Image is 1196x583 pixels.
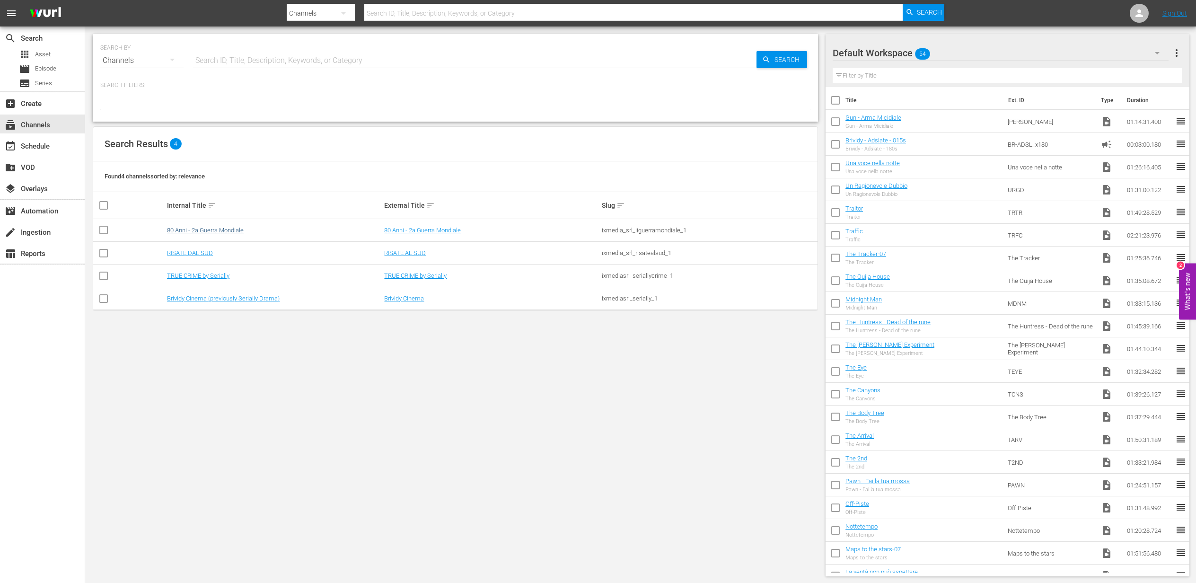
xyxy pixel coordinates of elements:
div: The Ouija House [845,282,890,288]
span: Video [1101,366,1112,377]
span: Series [35,79,52,88]
a: Off-Piste [845,500,869,507]
td: 01:31:00.122 [1123,178,1175,201]
div: Maps to the stars [845,555,901,561]
td: MDNM [1004,292,1097,315]
img: ans4CAIJ8jUAAAAAAAAAAAAAAAAAAAAAAAAgQb4GAAAAAAAAAAAAAAAAAAAAAAAAJMjXAAAAAAAAAAAAAAAAAAAAAAAAgAT5G... [23,2,68,25]
th: Type [1095,87,1121,114]
span: Video [1101,184,1112,195]
td: 01:20:28.724 [1123,519,1175,542]
td: 01:33:15.136 [1123,292,1175,315]
td: TRFC [1004,224,1097,247]
span: Video [1101,343,1112,354]
span: Video [1101,116,1112,127]
div: Slug [602,200,816,211]
span: Video [1101,502,1112,513]
a: The [PERSON_NAME] Experiment [845,341,934,348]
td: 01:26:16.405 [1123,156,1175,178]
span: reorder [1175,252,1187,263]
a: Brividy Cinema (previously Serially Drama) [167,295,280,302]
span: reorder [1175,274,1187,286]
span: Episode [35,64,56,73]
div: External Title [384,200,598,211]
span: Video [1101,230,1112,241]
span: reorder [1175,229,1187,240]
td: BR-ADSL_x180 [1004,133,1097,156]
span: Video [1101,275,1112,286]
a: TRUE CRIME by Serially [384,272,447,279]
span: Overlays [5,183,16,194]
a: The Eye [845,364,867,371]
td: Off-Piste [1004,496,1097,519]
div: ixmediasrl_seriallycrime_1 [602,272,816,279]
a: 80 Anni - 2a Guerra Mondiale [167,227,244,234]
td: 01:51:56.480 [1123,542,1175,565]
div: Channels [100,47,184,74]
span: Video [1101,320,1112,332]
div: Un Ragionevole Dubbio [845,191,907,197]
div: Internal Title [167,200,381,211]
span: Video [1101,479,1112,491]
span: Video [1101,434,1112,445]
a: Gun - Arma Micidiale [845,114,901,121]
td: PAWN [1004,474,1097,496]
a: The Body Tree [845,409,884,416]
span: Schedule [5,141,16,152]
span: Search [917,4,942,21]
span: reorder [1175,524,1187,536]
span: 4 [170,138,182,150]
span: reorder [1175,206,1187,218]
div: ixmedia_srl_risatealsud_1 [602,249,816,256]
span: reorder [1175,365,1187,377]
span: VOD [5,162,16,173]
a: Un Ragionevole Dubbio [845,182,907,189]
span: Video [1101,411,1112,423]
span: Video [1101,252,1112,264]
td: T2ND [1004,451,1097,474]
a: RISATE AL SUD [384,249,426,256]
div: Default Workspace [833,40,1169,66]
td: Una voce nella notte [1004,156,1097,178]
span: Search [771,51,807,68]
td: 01:31:48.992 [1123,496,1175,519]
div: ixmediasrl_serially_1 [602,295,816,302]
a: 80 Anni - 2a Guerra Mondiale [384,227,461,234]
a: Brividy Cinema [384,295,424,302]
div: Una voce nella notte [845,168,900,175]
span: Ingestion [5,227,16,238]
td: 01:25:36.746 [1123,247,1175,269]
div: Off-Piste [845,509,869,515]
td: URGD [1004,178,1097,201]
span: reorder [1175,411,1187,422]
span: Video [1101,570,1112,582]
a: Traitor [845,205,863,212]
span: reorder [1175,433,1187,445]
span: sort [426,201,435,210]
span: reorder [1175,456,1187,468]
span: reorder [1175,297,1187,309]
span: Found 4 channels sorted by: relevance [105,173,205,180]
span: Ad [1101,139,1112,150]
span: Create [5,98,16,109]
span: reorder [1175,479,1187,490]
th: Duration [1121,87,1178,114]
span: reorder [1175,161,1187,172]
a: Sign Out [1162,9,1187,17]
a: Maps to the stars-07 [845,546,901,553]
div: The Body Tree [845,418,884,424]
a: Pawn - Fai la tua mossa [845,477,910,485]
td: 01:32:34.282 [1123,360,1175,383]
span: reorder [1175,388,1187,399]
td: 01:35:08.672 [1123,269,1175,292]
span: Asset [19,49,30,60]
div: The Arrival [845,441,874,447]
a: The Tracker-07 [845,250,886,257]
td: TARV [1004,428,1097,451]
td: The Huntress - Dead of the rune [1004,315,1097,337]
span: more_vert [1171,47,1182,59]
span: reorder [1175,502,1187,513]
div: The [PERSON_NAME] Experiment [845,350,934,356]
a: Brividy - Adslate - 015s [845,137,906,144]
button: Search [903,4,944,21]
span: Video [1101,161,1112,173]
